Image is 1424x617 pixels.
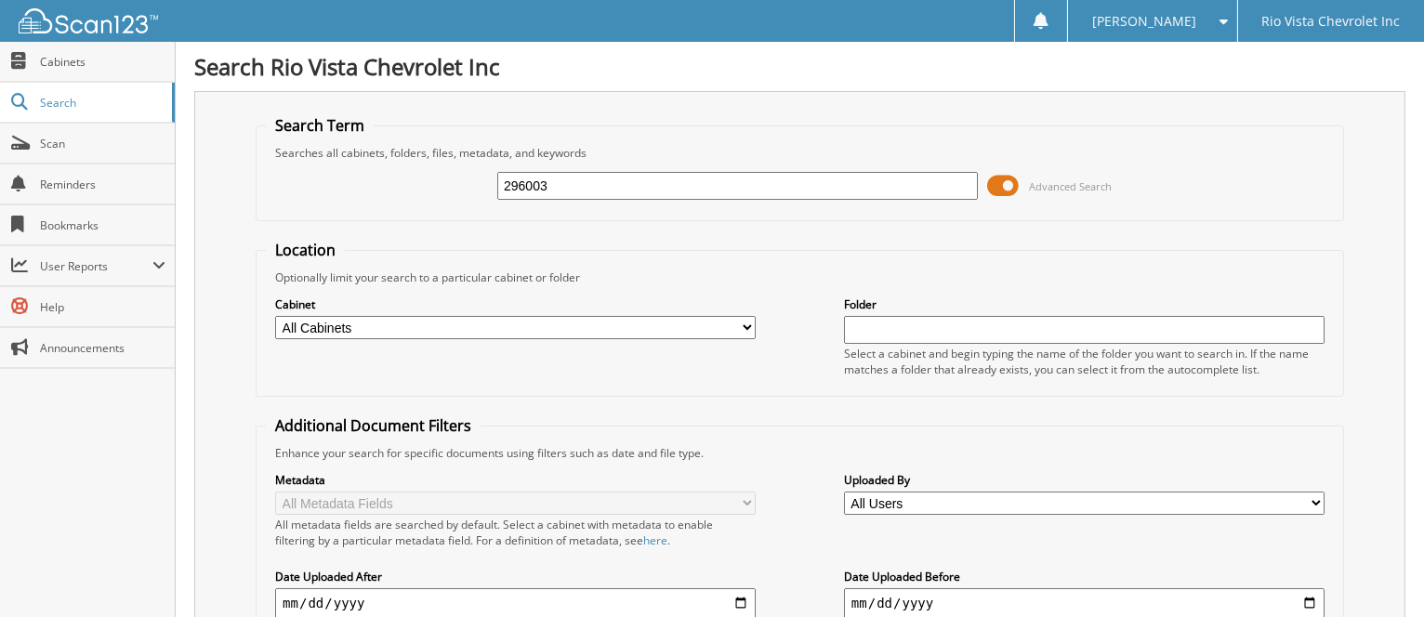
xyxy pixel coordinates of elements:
[266,240,345,260] legend: Location
[266,115,374,136] legend: Search Term
[40,340,165,356] span: Announcements
[40,95,163,111] span: Search
[40,299,165,315] span: Help
[844,472,1325,488] label: Uploaded By
[275,569,756,584] label: Date Uploaded After
[266,445,1334,461] div: Enhance your search for specific documents using filters such as date and file type.
[1261,16,1400,27] span: Rio Vista Chevrolet Inc
[266,145,1334,161] div: Searches all cabinets, folders, files, metadata, and keywords
[1092,16,1196,27] span: [PERSON_NAME]
[844,569,1325,584] label: Date Uploaded Before
[844,346,1325,377] div: Select a cabinet and begin typing the name of the folder you want to search in. If the name match...
[194,51,1405,82] h1: Search Rio Vista Chevrolet Inc
[275,517,756,548] div: All metadata fields are searched by default. Select a cabinet with metadata to enable filtering b...
[1331,528,1424,617] iframe: Chat Widget
[266,269,1334,285] div: Optionally limit your search to a particular cabinet or folder
[40,136,165,151] span: Scan
[275,472,756,488] label: Metadata
[19,8,158,33] img: scan123-logo-white.svg
[643,532,667,548] a: here
[40,258,152,274] span: User Reports
[844,296,1325,312] label: Folder
[266,415,481,436] legend: Additional Document Filters
[40,217,165,233] span: Bookmarks
[40,54,165,70] span: Cabinets
[40,177,165,192] span: Reminders
[275,296,756,312] label: Cabinet
[1029,179,1112,193] span: Advanced Search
